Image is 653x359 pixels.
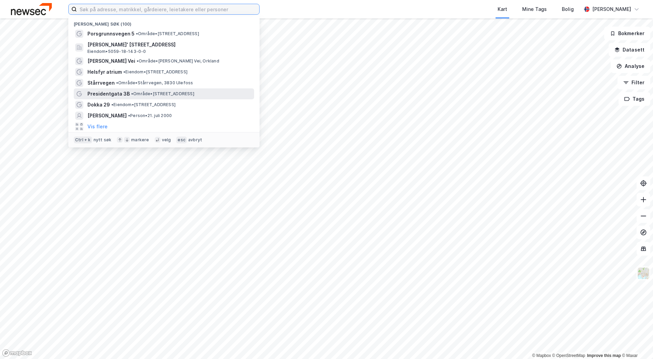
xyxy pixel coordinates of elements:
[77,4,259,14] input: Søk på adresse, matrikkel, gårdeiere, leietakere eller personer
[87,57,135,65] span: [PERSON_NAME] Vei
[116,80,193,86] span: Område • Stårrvegen, 3830 Ulefoss
[128,113,130,118] span: •
[2,349,32,357] a: Mapbox homepage
[498,5,507,13] div: Kart
[111,102,113,107] span: •
[592,5,631,13] div: [PERSON_NAME]
[176,137,187,143] div: esc
[87,101,110,109] span: Dokka 29
[162,137,171,143] div: velg
[116,80,118,85] span: •
[188,137,202,143] div: avbryt
[617,76,650,89] button: Filter
[87,90,130,98] span: Presidentgata 3B
[131,91,194,97] span: Område • [STREET_ADDRESS]
[137,58,219,64] span: Område • [PERSON_NAME] Vei, Orkland
[637,267,650,280] img: Z
[131,137,149,143] div: markere
[587,353,621,358] a: Improve this map
[552,353,585,358] a: OpenStreetMap
[11,3,52,15] img: newsec-logo.f6e21ccffca1b3a03d2d.png
[131,91,133,96] span: •
[87,79,115,87] span: Stårrvegen
[522,5,547,13] div: Mine Tags
[619,92,650,106] button: Tags
[136,31,138,36] span: •
[87,68,122,76] span: Helsfyr atrium
[611,59,650,73] button: Analyse
[94,137,112,143] div: nytt søk
[123,69,187,75] span: Eiendom • [STREET_ADDRESS]
[87,41,251,49] span: [PERSON_NAME]' [STREET_ADDRESS]
[128,113,172,118] span: Person • 21. juli 2000
[609,43,650,57] button: Datasett
[619,326,653,359] iframe: Chat Widget
[532,353,551,358] a: Mapbox
[136,31,199,37] span: Område • [STREET_ADDRESS]
[87,49,146,54] span: Eiendom • 5059-18-143-0-0
[619,326,653,359] div: Kontrollprogram for chat
[74,137,92,143] div: Ctrl + k
[87,112,127,120] span: [PERSON_NAME]
[111,102,176,107] span: Eiendom • [STREET_ADDRESS]
[68,16,260,28] div: [PERSON_NAME] søk (100)
[123,69,125,74] span: •
[87,30,135,38] span: Porsgrunnsvegen 5
[562,5,574,13] div: Bolig
[137,58,139,63] span: •
[604,27,650,40] button: Bokmerker
[87,123,108,131] button: Vis flere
